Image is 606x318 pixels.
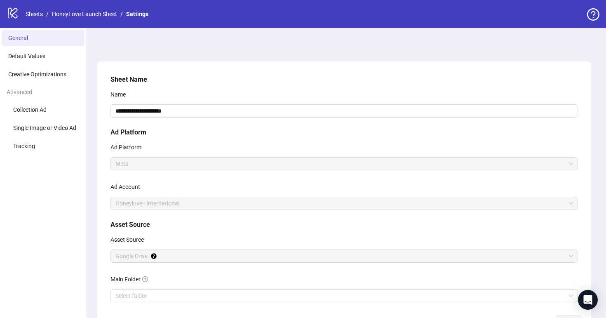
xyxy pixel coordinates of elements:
label: Name [110,88,131,101]
div: Open Intercom Messenger [578,290,598,310]
a: HoneyLove Launch Sheet [50,9,119,19]
span: Google Drive [115,250,573,262]
span: Tracking [13,143,35,149]
label: Ad Account [110,180,146,193]
span: Default Values [8,53,45,59]
h5: Ad Platform [110,127,578,137]
label: Asset Source [110,233,149,246]
span: question-circle [142,276,148,282]
span: Honeylove - International [115,197,573,210]
li: / [46,9,49,19]
span: Creative Optimizations [8,71,66,78]
input: Name [110,104,578,118]
span: Meta [115,158,573,170]
h5: Sheet Name [110,75,578,85]
div: Tooltip anchor [150,252,157,260]
label: Main Folder [110,273,153,286]
a: Settings [124,9,150,19]
span: question-circle [587,8,599,21]
span: General [8,35,28,41]
label: Ad Platform [110,141,147,154]
li: / [120,9,123,19]
h5: Asset Source [110,220,578,230]
span: Single Image or Video Ad [13,125,76,131]
span: Collection Ad [13,106,47,113]
a: Sheets [24,9,45,19]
